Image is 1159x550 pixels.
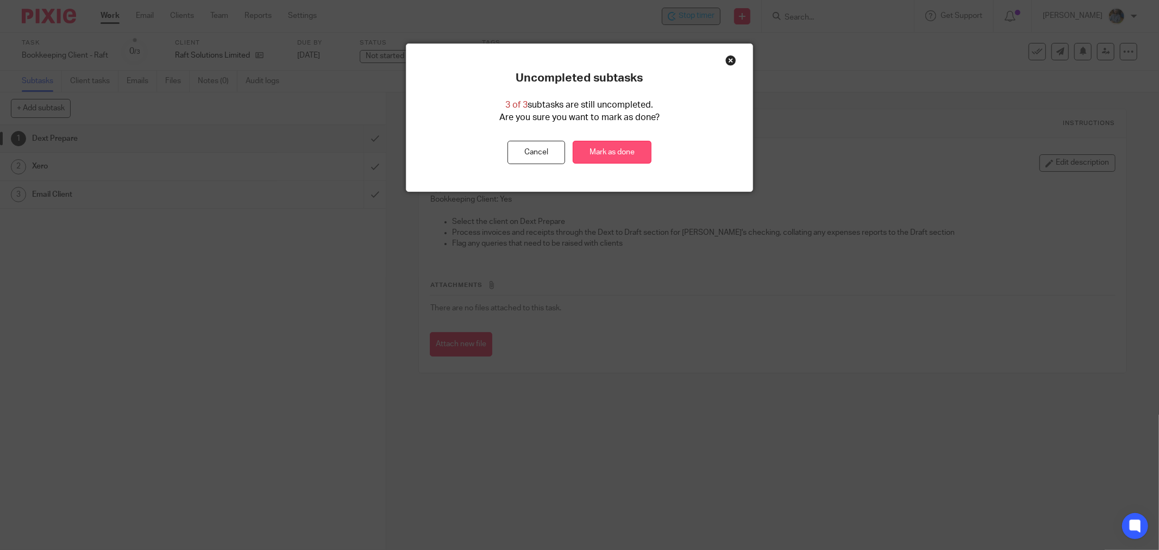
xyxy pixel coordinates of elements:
[516,71,643,85] p: Uncompleted subtasks
[505,99,653,111] p: subtasks are still uncompleted.
[725,55,736,66] div: Close this dialog window
[573,141,651,164] a: Mark as done
[508,141,565,164] button: Cancel
[505,101,528,109] span: 3 of 3
[499,111,660,124] p: Are you sure you want to mark as done?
